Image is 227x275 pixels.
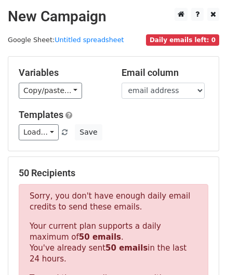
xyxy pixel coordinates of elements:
span: Daily emails left: 0 [146,34,219,46]
iframe: Chat Widget [175,225,227,275]
a: Untitled spreadsheet [55,36,124,44]
h2: New Campaign [8,8,219,25]
h5: 50 Recipients [19,167,208,179]
h5: Variables [19,67,106,78]
a: Daily emails left: 0 [146,36,219,44]
a: Copy/paste... [19,83,82,99]
p: Sorry, you don't have enough daily email credits to send these emails. [30,191,197,213]
a: Load... [19,124,59,140]
h5: Email column [122,67,209,78]
small: Google Sheet: [8,36,124,44]
strong: 50 emails [105,243,148,253]
button: Save [75,124,102,140]
strong: 50 emails [79,232,121,242]
p: Your current plan supports a daily maximum of . You've already sent in the last 24 hours. [30,221,197,265]
a: Templates [19,109,63,120]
